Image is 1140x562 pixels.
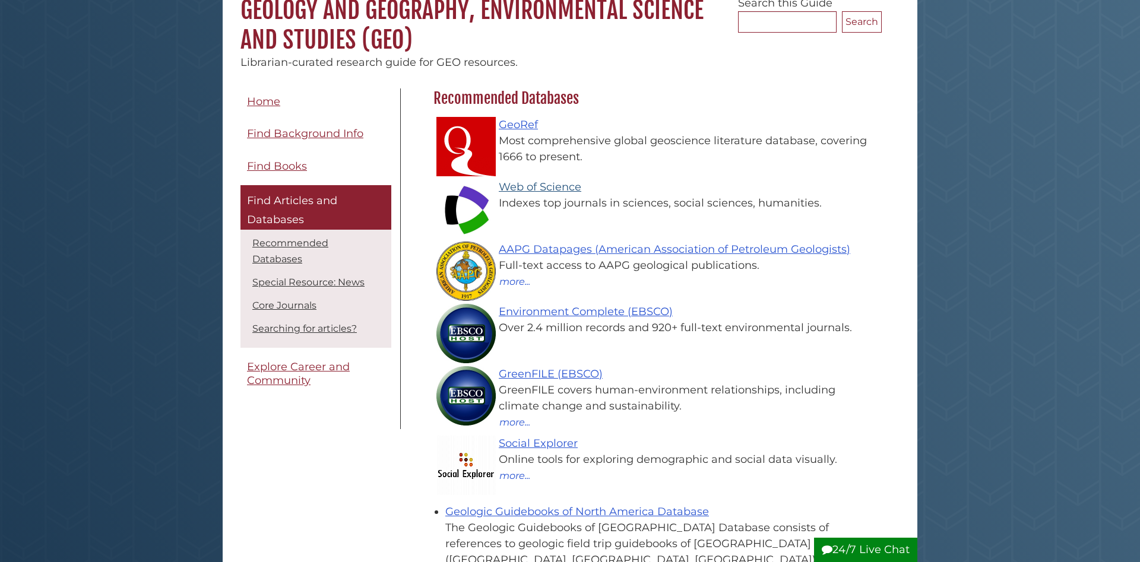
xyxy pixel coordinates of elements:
[499,437,578,450] a: Social Explorer
[499,243,850,256] a: AAPG Datapages (American Association of Petroleum Geologists)
[252,323,357,334] a: Searching for articles?
[240,88,391,400] div: Guide Pages
[252,300,316,311] a: Core Journals
[499,118,538,131] a: GeoRef
[247,360,350,387] span: Explore Career and Community
[240,88,391,115] a: Home
[240,185,391,230] a: Find Articles and Databases
[445,505,709,518] a: Geologic Guidebooks of North America Database
[499,180,581,193] a: Web of Science
[445,320,876,336] div: Over 2.4 million records and 920+ full-text environmental journals.
[499,367,603,380] a: GreenFILE (EBSCO)
[499,468,531,483] button: more...
[445,382,876,414] div: GreenFILE covers human-environment relationships, including climate change and sustainability.
[240,153,391,180] a: Find Books
[499,414,531,430] button: more...
[240,354,391,393] a: Explore Career and Community
[499,305,673,318] a: Environment Complete (EBSCO)
[240,120,391,147] a: Find Background Info
[445,452,876,468] div: Online tools for exploring demographic and social data visually.
[252,277,365,288] a: Special Resource: News
[427,89,882,108] h2: Recommended Databases
[445,195,876,211] div: Indexes top journals in sciences, social sciences, humanities.
[247,127,363,140] span: Find Background Info
[247,95,280,108] span: Home
[499,274,531,289] button: more...
[445,258,876,274] div: Full-text access to AAPG geological publications.
[240,56,518,69] span: Librarian-curated research guide for GEO resources.
[814,538,917,562] button: 24/7 Live Chat
[445,133,876,165] div: Most comprehensive global geoscience literature database, covering 1666 to present.
[252,237,328,265] a: Recommended Databases
[842,11,882,33] button: Search
[247,160,307,173] span: Find Books
[247,194,337,226] span: Find Articles and Databases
